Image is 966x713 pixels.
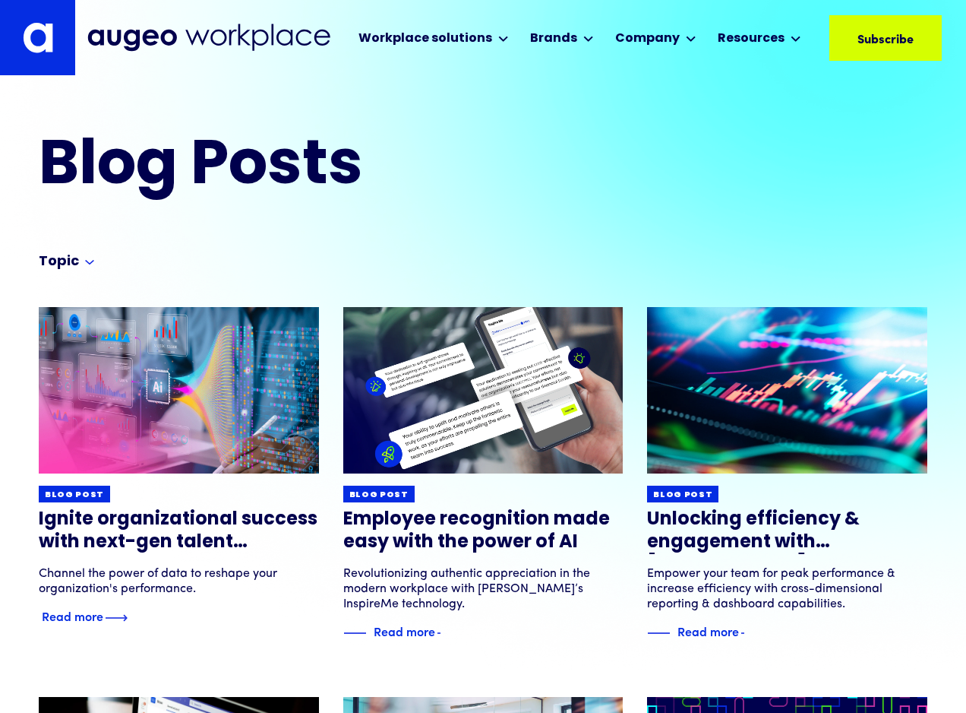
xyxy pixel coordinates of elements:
[437,624,459,642] img: Blue text arrow
[343,566,623,612] div: Revolutionizing authentic appreciation in the modern workplace with [PERSON_NAME]’s InspireMe tec...
[530,30,577,48] div: Brands
[740,624,763,642] img: Blue text arrow
[647,566,927,612] div: Empower your team for peak performance & increase efficiency with cross-dimensional reporting & d...
[87,24,330,52] img: Augeo Workplace business unit full logo in mignight blue.
[39,137,927,198] h2: Blog Posts
[647,509,927,554] h3: Unlocking efficiency & engagement with [PERSON_NAME]’s Manager Success Suite
[358,30,492,48] div: Workplace solutions
[39,566,319,597] div: Channel the power of data to reshape your organization's performance.
[39,253,79,271] div: Topic
[39,509,319,554] h3: Ignite organizational success with next-gen talent optimization
[647,624,670,642] img: Blue decorative line
[105,609,128,627] img: Blue text arrow
[343,509,623,554] h3: Employee recognition made easy with the power of AI
[615,30,680,48] div: Company
[677,622,739,640] div: Read more
[42,607,103,625] div: Read more
[23,22,53,53] img: Augeo's "a" monogram decorative logo in white.
[39,307,319,627] a: Blog postIgnite organizational success with next-gen talent optimizationChannel the power of data...
[718,30,784,48] div: Resources
[45,490,104,501] div: Blog post
[343,624,366,642] img: Blue decorative line
[349,490,409,501] div: Blog post
[647,307,927,642] a: Blog postUnlocking efficiency & engagement with [PERSON_NAME]’s Manager Success SuiteEmpower your...
[85,260,94,265] img: Arrow symbol in bright blue pointing down to indicate an expanded section.
[653,490,712,501] div: Blog post
[374,622,435,640] div: Read more
[829,15,942,61] a: Subscribe
[343,307,623,642] a: Blog postEmployee recognition made easy with the power of AIRevolutionizing authentic appreciatio...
